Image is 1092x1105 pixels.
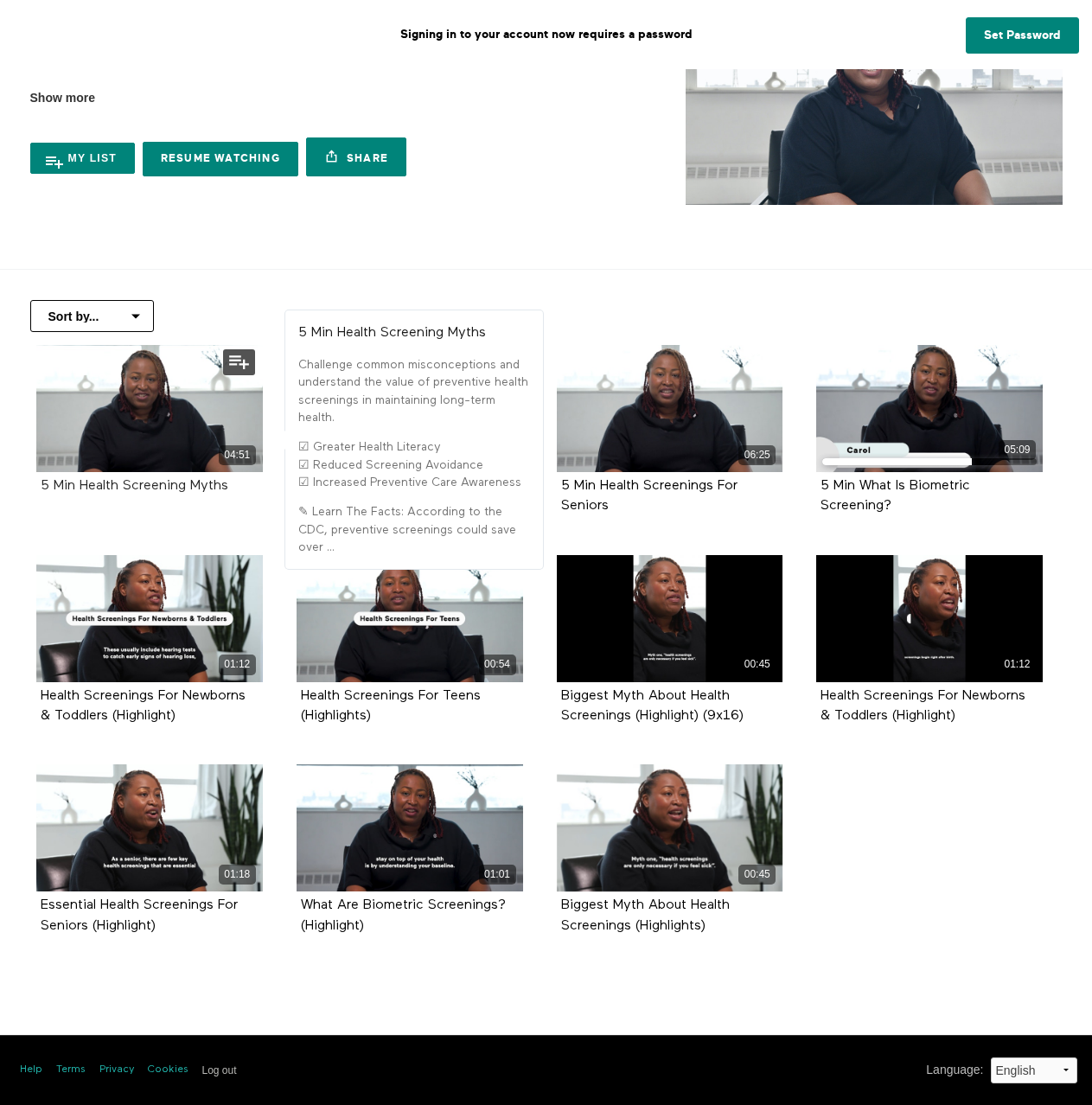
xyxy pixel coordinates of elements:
strong: Health Screenings For Teens (Highlights) [301,689,481,723]
a: Help [20,1063,42,1077]
a: Biggest Myth About Health Screenings (Highlights) 00:45 [557,764,783,891]
strong: Essential Health Screenings For Seniors (Highlight) [41,898,238,932]
span: Show more [30,89,95,107]
a: Share [306,137,406,176]
strong: Biggest Myth About Health Screenings (Highlight) (9x16) [561,689,744,723]
strong: 5 Min Health Screenings For Seniors [561,479,738,513]
a: Biggest Myth About Health Screenings (Highlight) (9x16) 00:45 [557,555,783,682]
div: 05:09 [999,440,1036,460]
a: Terms [56,1063,86,1077]
a: Essential Health Screenings For Seniors (Highlight) 01:18 [36,764,263,891]
button: Add to my list [223,349,255,375]
a: Biggest Myth About Health Screenings (Highlight) (9x16) [561,689,744,722]
div: 01:12 [999,655,1036,674]
p: ✎ Learn The Facts: According to the CDC, preventive screenings could save over ... [298,503,530,556]
strong: 5 Min Health Screening Myths [41,479,228,493]
a: Essential Health Screenings For Seniors (Highlight) [41,898,238,931]
div: 04:51 [219,445,256,465]
strong: 5 Min Health Screening Myths [298,326,486,340]
a: Health Screenings For Newborns & Toddlers (Highlight) [41,689,246,722]
strong: Health Screenings For Newborns & Toddlers (Highlight) [821,689,1025,723]
a: 5 Min Health Screenings For Seniors 06:25 [557,345,783,472]
strong: What Are Biometric Screenings? (Highlight) [301,898,506,932]
a: Set Password [966,17,1079,54]
a: What Are Biometric Screenings? (Highlight) [301,898,506,931]
div: 01:18 [219,865,256,885]
strong: Health Screenings For Newborns & Toddlers (Highlight) [41,689,246,723]
div: 00:54 [479,655,516,674]
div: 00:45 [738,655,776,674]
a: Resume Watching [143,142,298,176]
a: 5 Min Health Screening Myths [41,479,228,492]
a: Cookies [148,1063,188,1077]
div: 00:45 [738,865,776,885]
a: Health Screenings For Newborns & Toddlers (Highlight) 01:12 [816,555,1043,682]
div: 01:01 [479,865,516,885]
label: Language : [926,1061,983,1079]
strong: Biggest Myth About Health Screenings (Highlights) [561,898,730,932]
a: Health Screenings For Teens (Highlights) [301,689,481,722]
a: Health Screenings For Teens (Highlights) 00:54 [297,555,523,682]
a: 5 Min What Is Biometric Screening? [821,479,970,512]
input: Log out [202,1064,237,1076]
div: 01:12 [219,655,256,674]
a: Health Screenings For Newborns & Toddlers (Highlight) [821,689,1025,722]
a: 5 Min What Is Biometric Screening? 05:09 [816,345,1043,472]
a: Health Screenings For Newborns & Toddlers (Highlight) 01:12 [36,555,263,682]
p: ☑ Greater Health Literacy ☑ Reduced Screening Avoidance ☑ Increased Preventive Care Awareness [298,438,530,491]
div: 06:25 [738,445,776,465]
strong: 5 Min What Is Biometric Screening? [821,479,970,513]
a: 5 Min Health Screenings For Seniors [561,479,738,512]
a: Privacy [99,1063,134,1077]
a: 5 Min Health Screening Myths 04:51 [36,345,263,472]
a: What Are Biometric Screenings? (Highlight) 01:01 [297,764,523,891]
p: Signing in to your account now requires a password [13,13,1079,56]
p: Challenge common misconceptions and understand the value of preventive health screenings in maint... [298,356,530,426]
button: My list [30,143,136,174]
a: Biggest Myth About Health Screenings (Highlights) [561,898,730,931]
